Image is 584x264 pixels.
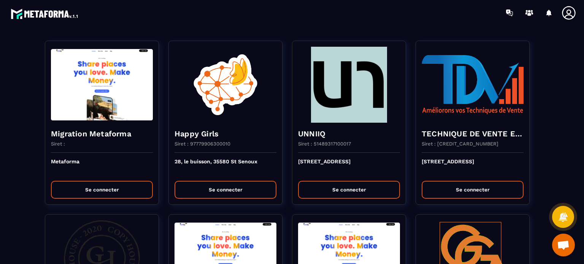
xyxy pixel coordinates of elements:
[175,158,276,175] p: 28, le buisson, 35580 St Senoux
[175,128,276,139] h4: Happy Girls
[175,141,230,147] p: Siret : 97779906300010
[422,128,524,139] h4: TECHNIQUE DE VENTE EDITION
[422,47,524,123] img: funnel-background
[298,158,400,175] p: [STREET_ADDRESS]
[51,47,153,123] img: funnel-background
[298,128,400,139] h4: UNNIIQ
[11,7,79,21] img: logo
[51,181,153,199] button: Se connecter
[175,181,276,199] button: Se connecter
[422,181,524,199] button: Se connecter
[298,141,351,147] p: Siret : 51489317100017
[422,141,498,147] p: Siret : [CREDIT_CARD_NUMBER]
[51,141,65,147] p: Siret :
[298,181,400,199] button: Se connecter
[51,128,153,139] h4: Migration Metaforma
[552,234,575,256] div: Ouvrir le chat
[422,158,524,175] p: [STREET_ADDRESS]
[175,47,276,123] img: funnel-background
[51,158,153,175] p: Metaforma
[298,47,400,123] img: funnel-background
